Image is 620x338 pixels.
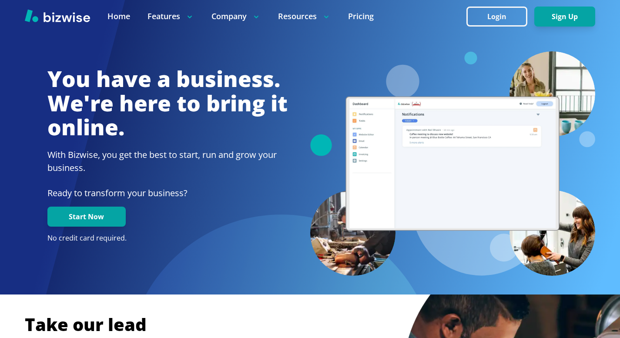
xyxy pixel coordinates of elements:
p: Features [147,11,194,22]
p: No credit card required. [47,234,288,243]
a: Sign Up [534,13,595,21]
a: Home [107,11,130,22]
button: Start Now [47,207,126,227]
a: Pricing [348,11,374,22]
button: Login [466,7,527,27]
button: Sign Up [534,7,595,27]
a: Login [466,13,534,21]
p: Ready to transform your business? [47,187,288,200]
h1: You have a business. We're here to bring it online. [47,67,288,140]
h2: Take our lead [25,313,595,336]
a: Start Now [47,213,126,221]
p: Company [211,11,261,22]
h2: With Bizwise, you get the best to start, run and grow your business. [47,148,288,174]
p: Resources [278,11,331,22]
img: Bizwise Logo [25,9,90,22]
